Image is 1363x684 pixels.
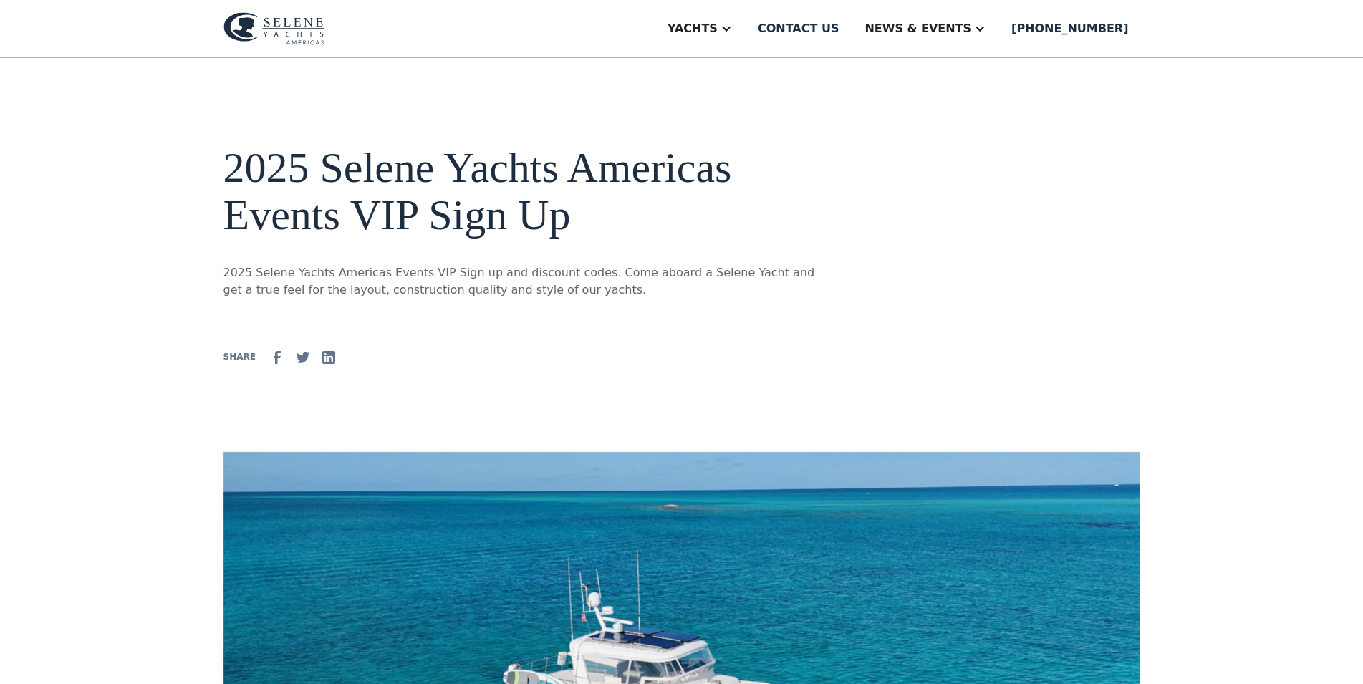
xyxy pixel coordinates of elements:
[294,349,312,366] img: Twitter
[223,12,324,45] img: logo
[223,350,256,363] div: SHARE
[320,349,337,366] img: Linkedin
[223,144,819,239] h1: 2025 Selene Yachts Americas Events VIP Sign Up
[269,349,286,366] img: facebook
[1011,20,1128,37] div: [PHONE_NUMBER]
[668,20,718,37] div: Yachts
[223,264,819,299] p: 2025 Selene Yachts Americas Events VIP Sign up and discount codes. Come aboard a Selene Yacht and...
[758,20,839,37] div: Contact us
[864,20,971,37] div: News & EVENTS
